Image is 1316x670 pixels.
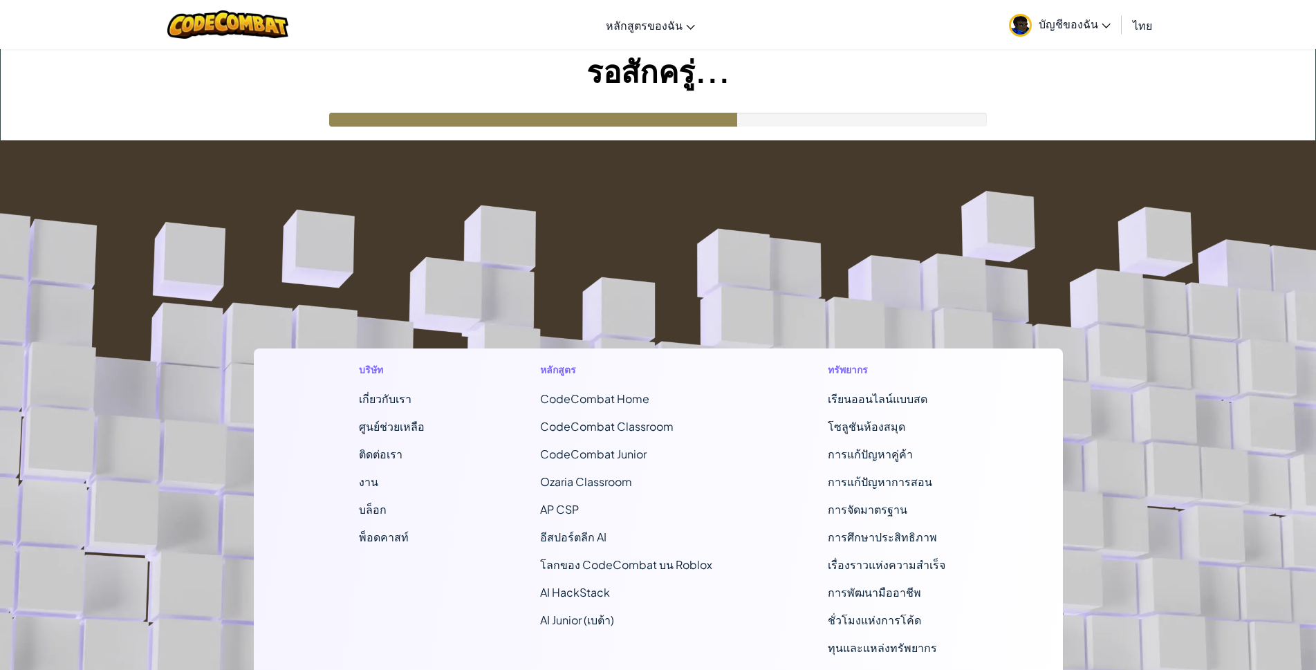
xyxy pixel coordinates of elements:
[359,502,387,517] a: บล็อก
[828,391,927,406] a: เรียนออนไลน์แบบสด
[359,530,409,544] a: พ็อดคาสท์
[828,530,937,544] a: การศึกษาประสิทธิภาพ
[828,362,957,377] h1: ทรัพยากร
[1039,17,1111,31] span: บัญชีของฉัน
[359,362,425,377] h1: บริษัท
[359,391,411,406] a: เกี่ยวกับเรา
[1009,14,1032,37] img: avatar
[540,362,712,377] h1: หลักสูตร
[540,530,606,544] a: อีสปอร์ตลีก AI
[540,585,610,599] a: AI HackStack
[1126,6,1159,44] a: ไทย
[828,557,945,572] a: เรื่องราวแห่งความสำเร็จ
[540,391,649,406] span: CodeCombat Home
[359,447,402,461] span: ติดต่อเรา
[828,585,921,599] a: การพัฒนามืออาชีพ
[828,613,921,627] a: ชั่วโมงแห่งการโค้ด
[1,49,1315,92] h1: รอสักครู่...
[359,419,425,434] a: ศูนย์ช่วยเหลือ
[828,447,913,461] a: การแก้ปัญหาคู่ค้า
[1002,3,1118,46] a: บัญชีของฉัน
[540,502,579,517] a: AP CSP
[167,10,288,39] img: CodeCombat logo
[540,474,632,489] a: Ozaria Classroom
[828,502,907,517] a: การจัดมาตรฐาน
[1133,18,1152,32] span: ไทย
[540,557,712,572] a: โลกของ CodeCombat บน Roblox
[828,640,937,655] a: ทุนและแหล่งทรัพยากร
[828,474,932,489] a: การแก้ปัญหาการสอน
[540,447,647,461] a: CodeCombat Junior
[540,613,614,627] a: AI Junior (เบต้า)
[359,474,378,489] a: งาน
[828,419,905,434] a: โซลูชันห้องสมุด
[540,419,674,434] a: CodeCombat Classroom
[599,6,702,44] a: หลักสูตรของฉัน
[606,18,683,32] span: หลักสูตรของฉัน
